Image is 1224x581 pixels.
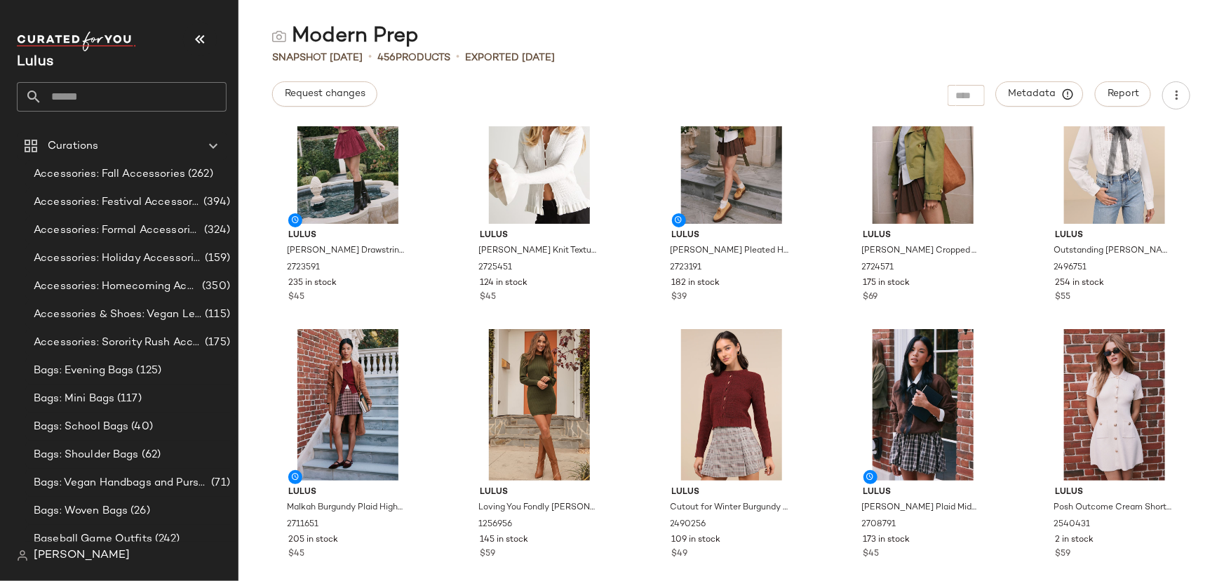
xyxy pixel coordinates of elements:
[34,531,152,547] span: Baseball Game Outfits
[1055,548,1070,561] span: $59
[201,194,230,211] span: (394)
[288,291,304,304] span: $45
[34,194,201,211] span: Accessories: Festival Accessories
[456,49,459,66] span: •
[272,29,286,44] img: svg%3e
[202,307,230,323] span: (115)
[34,222,201,239] span: Accessories: Formal Accessories
[202,335,230,351] span: (175)
[34,307,202,323] span: Accessories & Shoes: Vegan Leather
[34,475,208,491] span: Bags: Vegan Handbags and Purses
[277,329,419,481] img: 13077641_2711651.jpg
[862,262,894,274] span: 2724571
[17,32,136,51] img: cfy_white_logo.C9jOOHJF.svg
[34,363,134,379] span: Bags: Evening Bags
[134,363,162,379] span: (125)
[1054,262,1087,274] span: 2496751
[1055,229,1174,242] span: Lulus
[287,245,406,258] span: [PERSON_NAME] Drawstring Tiered Mini Skirt
[34,547,130,564] span: [PERSON_NAME]
[34,166,185,182] span: Accessories: Fall Accessories
[1055,277,1104,290] span: 254 in stock
[863,229,983,242] span: Lulus
[17,55,53,69] span: Current Company Name
[201,222,230,239] span: (324)
[1095,81,1151,107] button: Report
[368,49,372,66] span: •
[661,329,802,481] img: 12061761_2490256.jpg
[671,502,790,514] span: Cutout for Winter Burgundy Marled Cable Knit Cutout Sweater
[208,475,230,491] span: (71)
[480,534,528,547] span: 145 in stock
[672,486,791,499] span: Lulus
[288,548,304,561] span: $45
[288,534,338,547] span: 205 in stock
[478,245,598,258] span: [PERSON_NAME] Knit Textured Cardigan Sweater Top
[1054,502,1173,514] span: Posh Outcome Cream Short Sleeve Sweater Mini Dress
[863,486,983,499] span: Lulus
[202,251,230,267] span: (159)
[671,262,702,274] span: 2723191
[128,419,153,435] span: (40)
[34,503,128,519] span: Bags: Woven Bags
[863,548,880,561] span: $45
[469,329,610,481] img: 6453121_1256956.jpg
[863,277,910,290] span: 175 in stock
[1054,519,1090,531] span: 2540431
[480,277,527,290] span: 124 in stock
[288,229,408,242] span: Lulus
[34,279,199,295] span: Accessories: Homecoming Accessories
[863,534,910,547] span: 173 in stock
[996,81,1084,107] button: Metadata
[34,391,114,407] span: Bags: Mini Bags
[114,391,142,407] span: (117)
[377,53,396,63] span: 456
[152,531,180,547] span: (242)
[288,486,408,499] span: Lulus
[272,22,419,51] div: Modern Prep
[672,229,791,242] span: Lulus
[478,262,512,274] span: 2725451
[478,502,598,514] span: Loving You Fondly [PERSON_NAME] Ribbed Knit Sweater Dress
[287,502,406,514] span: Malkah Burgundy Plaid High-Rise Mini Skirt
[185,166,213,182] span: (262)
[287,519,318,531] span: 2711651
[139,447,161,463] span: (62)
[34,335,202,351] span: Accessories: Sorority Rush Accessories
[480,229,599,242] span: Lulus
[671,519,706,531] span: 2490256
[480,486,599,499] span: Lulus
[48,138,98,154] span: Curations
[672,548,688,561] span: $49
[34,251,202,267] span: Accessories: Holiday Accessories
[480,548,495,561] span: $59
[863,291,878,304] span: $69
[862,502,981,514] span: [PERSON_NAME] Plaid Mid-Rise Micro Bubble-Hem Mini Skirt
[272,81,377,107] button: Request changes
[1055,291,1070,304] span: $55
[284,88,365,100] span: Request changes
[17,550,28,561] img: svg%3e
[1008,88,1072,100] span: Metadata
[672,534,721,547] span: 109 in stock
[199,279,230,295] span: (350)
[852,329,994,481] img: 13087141_2708791.jpg
[1055,534,1094,547] span: 2 in stock
[671,245,790,258] span: [PERSON_NAME] Pleated High-Rise Skort
[1055,486,1174,499] span: Lulus
[34,419,128,435] span: Bags: School Bags
[672,277,720,290] span: 182 in stock
[1054,245,1173,258] span: Outstanding [PERSON_NAME] Crochet Lace Tie-Neck Button-Up Top
[34,447,139,463] span: Bags: Shoulder Bags
[480,291,496,304] span: $45
[288,277,337,290] span: 235 in stock
[672,291,687,304] span: $39
[465,51,555,65] p: Exported [DATE]
[377,51,450,65] div: Products
[128,503,150,519] span: (26)
[272,51,363,65] span: Snapshot [DATE]
[478,519,512,531] span: 1256956
[862,519,896,531] span: 2708791
[1044,329,1185,481] img: 13077301_2540431.jpg
[1107,88,1139,100] span: Report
